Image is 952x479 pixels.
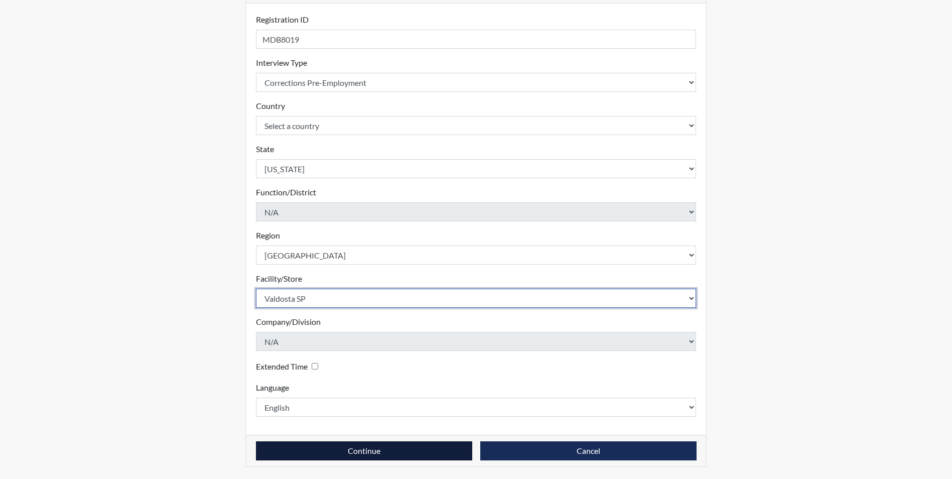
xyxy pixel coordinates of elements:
button: Continue [256,441,472,460]
label: Registration ID [256,14,309,26]
input: Insert a Registration ID, which needs to be a unique alphanumeric value for each interviewee [256,30,697,49]
label: State [256,143,274,155]
label: Language [256,382,289,394]
label: Interview Type [256,57,307,69]
label: Facility/Store [256,273,302,285]
label: Extended Time [256,361,308,373]
label: Country [256,100,285,112]
label: Function/District [256,186,316,198]
div: Checking this box will provide the interviewee with an accomodation of extra time to answer each ... [256,359,322,374]
label: Region [256,229,280,242]
button: Cancel [480,441,697,460]
label: Company/Division [256,316,321,328]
